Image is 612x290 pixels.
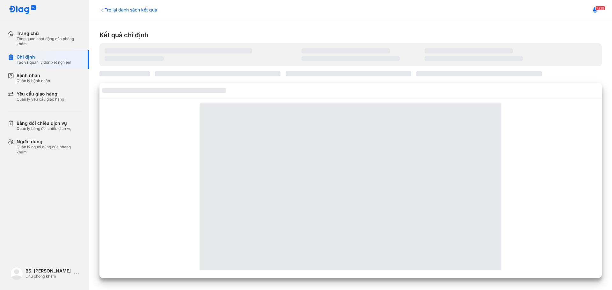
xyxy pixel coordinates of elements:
div: Quản lý bảng đối chiếu dịch vụ [17,126,71,131]
div: Bảng đối chiếu dịch vụ [17,120,71,126]
img: logo [10,267,23,280]
div: Chủ phòng khám [25,274,71,279]
div: Trở lại danh sách kết quả [99,6,157,13]
div: Yêu cầu giao hàng [17,91,64,97]
div: Chỉ định [17,54,71,60]
div: Quản lý bệnh nhân [17,78,50,83]
span: 7225 [595,6,605,11]
div: Người dùng [17,139,82,145]
div: BS. [PERSON_NAME] [25,268,71,274]
div: Quản lý yêu cầu giao hàng [17,97,64,102]
div: Quản lý người dùng của phòng khám [17,145,82,155]
div: Bệnh nhân [17,73,50,78]
div: Kết quả chỉ định [99,31,602,39]
div: Tạo và quản lý đơn xét nghiệm [17,60,71,65]
div: Trang chủ [17,31,82,36]
div: Tổng quan hoạt động của phòng khám [17,36,82,46]
img: logo [9,5,36,15]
